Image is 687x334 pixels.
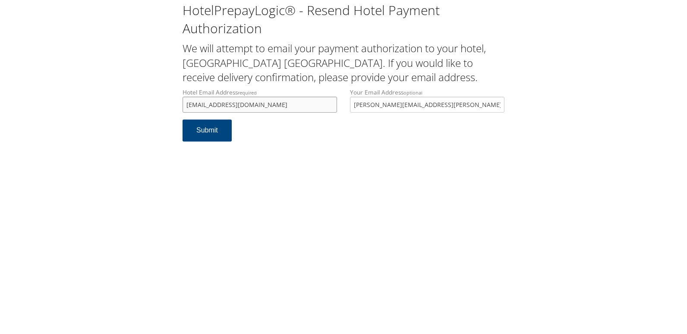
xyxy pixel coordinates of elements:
[350,97,504,113] input: Your Email Addressoptional
[183,88,337,113] label: Hotel Email Address
[183,120,232,142] button: Submit
[183,97,337,113] input: Hotel Email Addressrequired
[183,41,504,85] h2: We will attempt to email your payment authorization to your hotel, [GEOGRAPHIC_DATA] [GEOGRAPHIC_...
[403,89,422,96] small: optional
[238,89,257,96] small: required
[350,88,504,113] label: Your Email Address
[183,1,504,38] h1: HotelPrepayLogic® - Resend Hotel Payment Authorization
